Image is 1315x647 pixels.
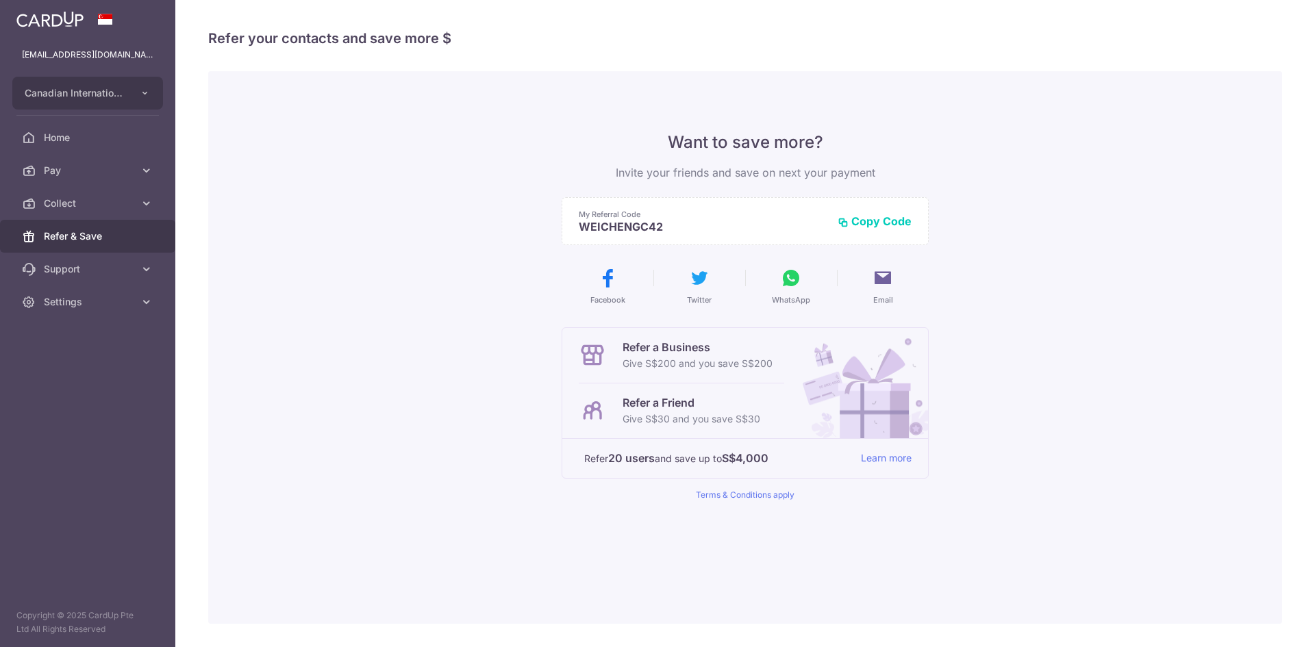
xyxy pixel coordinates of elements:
[696,490,794,500] a: Terms & Conditions apply
[584,450,850,467] p: Refer and save up to
[623,355,773,372] p: Give S$200 and you save S$200
[16,11,84,27] img: CardUp
[590,294,625,305] span: Facebook
[722,450,768,466] strong: S$4,000
[623,339,773,355] p: Refer a Business
[208,27,1282,49] h4: Refer your contacts and save more $
[772,294,810,305] span: WhatsApp
[623,411,760,427] p: Give S$30 and you save S$30
[842,267,923,305] button: Email
[623,394,760,411] p: Refer a Friend
[562,131,929,153] p: Want to save more?
[659,267,740,305] button: Twitter
[12,77,163,110] button: Canadian International School Pte Ltd
[579,209,827,220] p: My Referral Code
[790,328,928,438] img: Refer
[25,86,126,100] span: Canadian International School Pte Ltd
[44,164,134,177] span: Pay
[44,295,134,309] span: Settings
[44,131,134,144] span: Home
[22,48,153,62] p: [EMAIL_ADDRESS][DOMAIN_NAME]
[608,450,655,466] strong: 20 users
[44,229,134,243] span: Refer & Save
[44,196,134,210] span: Collect
[838,214,912,228] button: Copy Code
[861,450,912,467] a: Learn more
[751,267,831,305] button: WhatsApp
[562,164,929,181] p: Invite your friends and save on next your payment
[687,294,712,305] span: Twitter
[579,220,827,233] p: WEICHENGC42
[44,262,134,276] span: Support
[873,294,893,305] span: Email
[567,267,648,305] button: Facebook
